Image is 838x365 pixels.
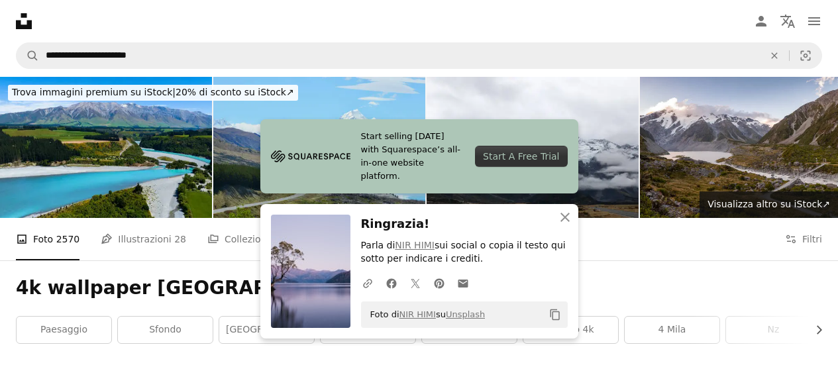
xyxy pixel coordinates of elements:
a: [GEOGRAPHIC_DATA] [219,317,314,343]
a: NIR HIMI [399,309,436,319]
a: Start selling [DATE] with Squarespace’s all-in-one website platform.Start A Free Trial [260,119,578,193]
h1: 4k wallpaper [GEOGRAPHIC_DATA] [16,276,822,300]
a: Condividi su Pinterest [427,270,451,296]
a: Visualizza altro su iStock↗ [700,191,838,218]
span: Start selling [DATE] with Squarespace’s all-in-one website platform. [361,130,465,183]
span: Visualizza altro su iStock ↗ [707,199,830,209]
form: Trova visual in tutto il sito [16,42,822,69]
a: Home — Unsplash [16,13,32,29]
button: Filtri [785,218,822,260]
a: Accedi / Registrati [748,8,774,34]
div: 20% di sconto su iStock ↗ [8,85,298,101]
div: Start A Free Trial [475,146,567,167]
span: Trova immagini premium su iStock | [12,87,176,97]
a: Illustrazioni 28 [101,218,186,260]
button: Ricerca visiva [790,43,821,68]
a: Unsplash [446,309,485,319]
img: Strada per il monte Cook, Alpi meridionali, Nuova Zelanda [213,77,425,218]
button: Cerca su Unsplash [17,43,39,68]
button: scorri la lista a destra [807,317,822,343]
a: Condividi su Facebook [380,270,403,296]
span: 28 [174,232,186,246]
button: Elimina [760,43,789,68]
h3: Ringrazia! [361,215,568,234]
p: Parla di sui social o copia il testo qui sotto per indicare i crediti. [361,239,568,266]
img: file-1705255347840-230a6ab5bca9image [271,146,350,166]
a: 4 mila [625,317,719,343]
a: NIR HIMI [395,240,435,250]
button: Menu [801,8,827,34]
a: Condividi per email [451,270,475,296]
button: Lingua [774,8,801,34]
a: paesaggio [17,317,111,343]
button: Copia negli appunti [544,303,566,326]
a: Collezioni 1,3 Mio [207,218,306,260]
a: Nz [726,317,821,343]
a: Condividi su Twitter [403,270,427,296]
a: sfondo [118,317,213,343]
img: La strada per Mount Cook Nuova Zelanda. Paesaggio montagne alpine innevate. [427,77,639,218]
span: Foto di su [364,304,486,325]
